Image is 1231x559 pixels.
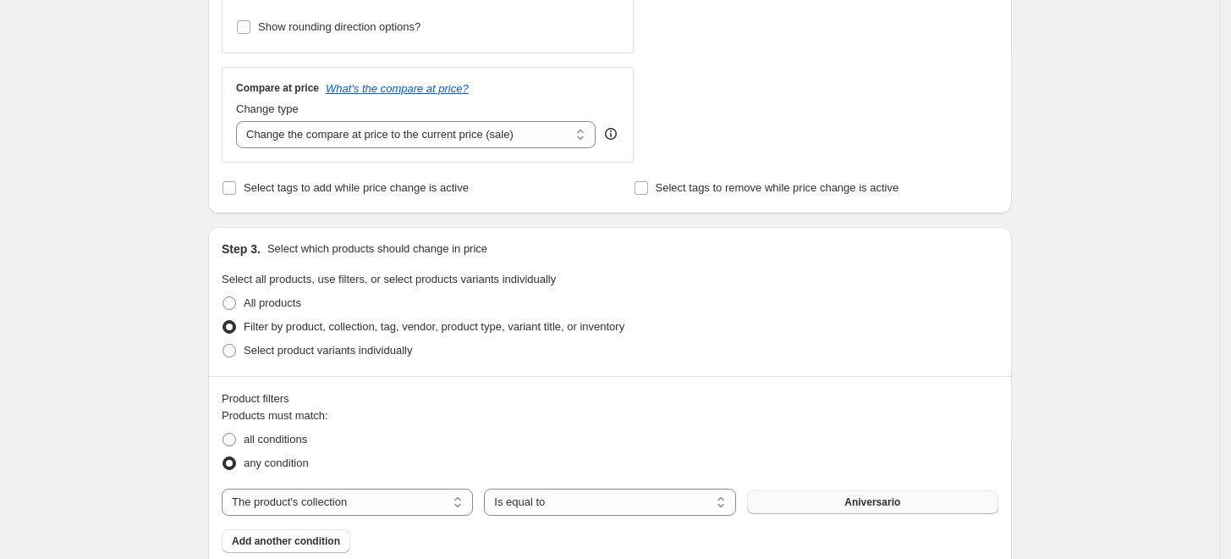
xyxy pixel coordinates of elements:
[222,529,350,553] button: Add another condition
[244,344,412,357] span: Select product variants individually
[244,457,309,469] span: any condition
[844,495,900,509] span: Aniversario
[267,241,487,257] p: Select which products should change in price
[326,82,469,95] button: What's the compare at price?
[236,81,319,95] h3: Compare at price
[222,273,556,285] span: Select all products, use filters, or select products variants individually
[222,409,328,422] span: Products must match:
[244,320,624,333] span: Filter by product, collection, tag, vendor, product type, variant title, or inventory
[236,102,299,115] span: Change type
[244,181,469,194] span: Select tags to add while price change is active
[747,490,998,514] button: Aniversario
[656,181,899,194] span: Select tags to remove while price change is active
[244,433,307,446] span: all conditions
[602,125,619,142] div: help
[222,390,998,407] div: Product filters
[232,534,340,548] span: Add another condition
[222,241,261,257] h2: Step 3.
[244,296,301,309] span: All products
[258,20,420,33] span: Show rounding direction options?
